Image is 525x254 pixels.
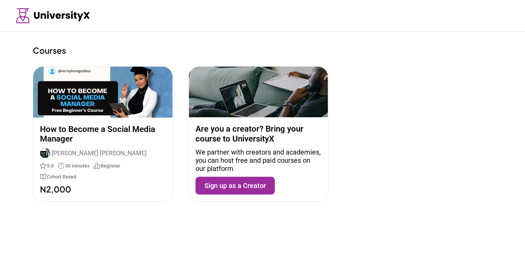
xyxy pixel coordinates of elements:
[40,124,166,144] p: How to Become a Social Media Manager
[33,66,173,202] a: How to Become a Social Media ManagerAuthor[PERSON_NAME] [PERSON_NAME]5.030 minutesBeginnerCohort ...
[196,148,321,173] p: We partner with creators and academies, you can host free and paid courses on our platform
[33,45,492,55] p: Courses
[100,162,120,169] span: Beginner
[40,148,50,158] img: Author
[47,162,54,169] span: 5.0
[196,177,275,195] button: Sign up as a Creator
[52,149,147,157] span: [PERSON_NAME] [PERSON_NAME]
[196,124,321,144] p: Are you a creator? Bring your course to UniversityX
[16,8,90,23] img: Logo
[65,162,90,169] span: 30 minutes
[33,67,173,118] img: Course
[40,184,166,194] p: N2,000
[47,173,76,180] span: Cohort Based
